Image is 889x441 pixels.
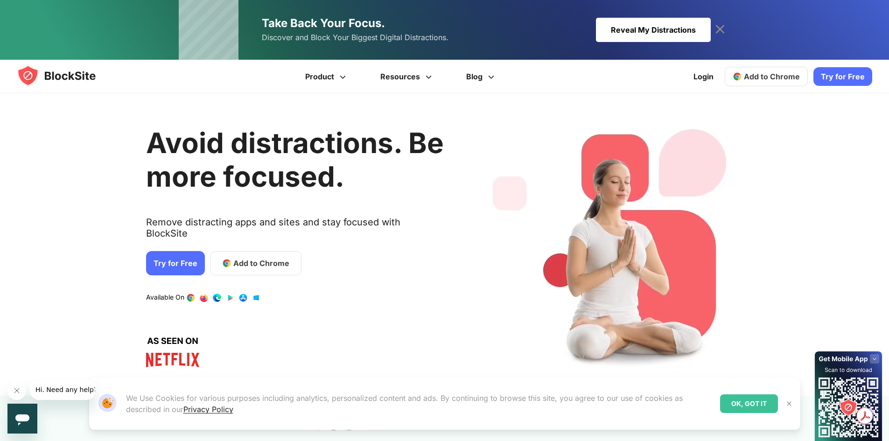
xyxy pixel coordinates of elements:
[6,7,67,14] span: Hi. Need any help?
[262,16,385,30] span: Take Back Your Focus.
[210,251,301,275] a: Add to Chrome
[596,18,711,42] div: Reveal My Distractions
[783,398,795,410] button: Close
[30,379,95,400] iframe: Message from company
[744,72,800,81] span: Add to Chrome
[146,217,444,246] text: Remove distracting apps and sites and stay focused with BlockSite
[17,64,114,87] img: blocksite-icon.5d769676.svg
[262,31,448,44] span: Discover and Block Your Biggest Digital Distractions.
[7,381,26,400] iframe: Close message
[146,126,444,193] h1: Avoid distractions. Be more focused.
[813,67,872,86] a: Try for Free
[450,60,513,93] a: Blog
[146,293,184,302] text: Available On
[720,394,778,413] div: OK, GOT IT
[233,258,289,269] span: Add to Chrome
[289,60,364,93] a: Product
[785,400,793,407] img: Close
[733,72,742,81] img: chrome-icon.svg
[725,67,808,86] a: Add to Chrome
[183,405,233,414] a: Privacy Policy
[146,251,205,275] a: Try for Free
[126,392,713,415] p: We Use Cookies for various purposes including analytics, personalized content and ads. By continu...
[364,60,450,93] a: Resources
[7,404,37,434] iframe: Button to launch messaging window
[688,65,719,88] a: Login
